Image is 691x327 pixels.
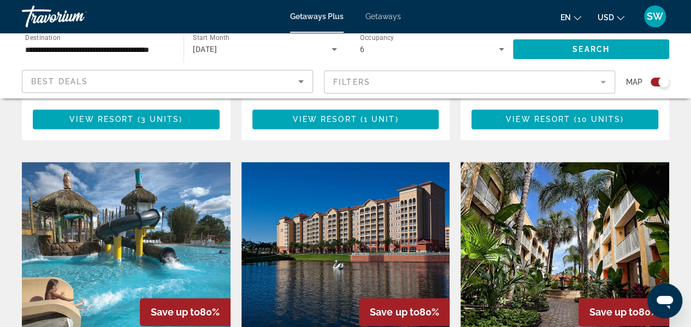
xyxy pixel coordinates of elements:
span: View Resort [506,115,570,124]
button: View Resort(3 units) [33,109,220,129]
span: Save up to [370,306,419,318]
span: Save up to [151,306,200,318]
span: 6 [360,45,364,54]
button: View Resort(1 unit) [252,109,439,129]
button: Change currency [598,9,624,25]
span: Save up to [589,306,639,318]
mat-select: Sort by [31,75,304,88]
a: Getaways [365,12,401,21]
span: ( ) [357,115,399,124]
span: Destination [25,33,61,41]
span: Start Month [193,34,229,42]
span: ( ) [570,115,624,124]
span: Best Deals [31,77,88,86]
button: Search [513,39,669,59]
button: Filter [324,70,615,94]
span: Map [626,74,642,90]
div: 80% [578,298,669,326]
iframe: Button to launch messaging window [647,283,682,318]
button: User Menu [641,5,669,28]
a: Travorium [22,2,131,31]
button: Change language [560,9,581,25]
a: Getaways Plus [290,12,344,21]
span: SW [647,11,663,22]
div: 80% [359,298,450,326]
span: 1 unit [364,115,395,124]
button: View Resort(10 units) [471,109,658,129]
div: 80% [140,298,231,326]
span: Search [572,45,610,54]
span: View Resort [292,115,357,124]
span: ( ) [134,115,182,124]
span: 10 units [577,115,621,124]
span: Occupancy [360,34,394,42]
span: [DATE] [193,45,217,54]
span: View Resort [69,115,134,124]
span: en [560,13,571,22]
span: 3 units [141,115,180,124]
span: USD [598,13,614,22]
